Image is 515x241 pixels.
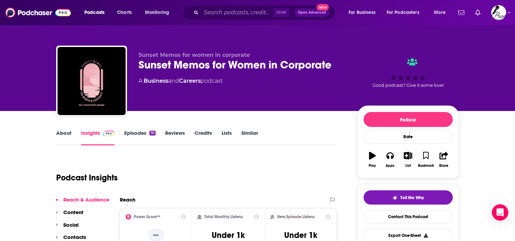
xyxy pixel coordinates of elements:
[429,7,454,18] button: open menu
[204,214,243,219] h2: Total Monthly Listens
[144,78,168,84] a: Business
[364,147,381,172] button: Play
[120,196,135,203] h2: Reach
[139,77,223,85] div: A podcast
[63,209,83,215] p: Content
[417,147,435,172] button: Bookmark
[455,7,467,18] a: Show notifications dropdown
[364,112,453,127] button: Follow
[364,210,453,223] a: Contact This Podcast
[382,7,429,18] button: open menu
[168,78,179,84] span: and
[124,130,155,145] a: Episodes10
[189,5,341,20] div: Search podcasts, credits, & more...
[63,234,86,240] p: Contacts
[392,195,398,200] img: tell me why sparkle
[372,83,444,88] span: Good podcast? Give it some love!
[399,147,417,172] button: List
[58,47,126,115] img: Sunset Memos for Women in Corporate
[277,214,315,219] h2: New Episode Listens
[63,196,109,203] p: Reach & Audience
[56,222,79,234] button: Social
[344,7,384,18] button: open menu
[357,52,459,94] div: Good podcast? Give it some love!
[149,131,155,135] div: 10
[472,7,483,18] a: Show notifications dropdown
[222,130,232,145] a: Lists
[63,222,79,228] p: Social
[434,8,446,17] span: More
[387,8,419,17] span: For Podcasters
[212,230,245,240] h3: Under 1k
[80,7,113,18] button: open menu
[81,130,115,145] a: InsightsPodchaser Pro
[381,147,399,172] button: Apps
[56,209,83,222] button: Content
[273,8,289,17] span: Ctrl K
[194,130,212,145] a: Credits
[364,130,453,144] div: Rate
[56,173,118,183] h1: Podcast Insights
[400,195,424,200] span: Tell Me Why
[439,164,448,168] div: Share
[386,164,395,168] div: Apps
[295,9,329,17] button: Open AdvancedNew
[139,52,250,58] span: Sunset Memos for women in corporate
[5,6,71,19] img: Podchaser - Follow, Share and Rate Podcasts
[317,4,329,11] span: New
[56,196,109,209] button: Reach & Audience
[113,7,136,18] a: Charts
[435,147,452,172] button: Share
[134,214,160,219] h2: Power Score™
[298,11,326,14] span: Open Advanced
[369,164,376,168] div: Play
[145,8,169,17] span: Monitoring
[491,5,506,20] button: Show profile menu
[405,164,411,168] div: List
[84,8,104,17] span: Podcasts
[117,8,132,17] span: Charts
[492,204,508,221] div: Open Intercom Messenger
[284,230,317,240] h3: Under 1k
[418,164,434,168] div: Bookmark
[179,78,201,84] a: Careers
[364,190,453,205] button: tell me why sparkleTell Me Why
[201,7,273,18] input: Search podcasts, credits, & more...
[491,5,506,20] img: User Profile
[491,5,506,20] span: Logged in as sdonovan
[103,131,115,136] img: Podchaser Pro
[140,7,178,18] button: open menu
[241,130,258,145] a: Similar
[56,130,71,145] a: About
[165,130,185,145] a: Reviews
[349,8,375,17] span: For Business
